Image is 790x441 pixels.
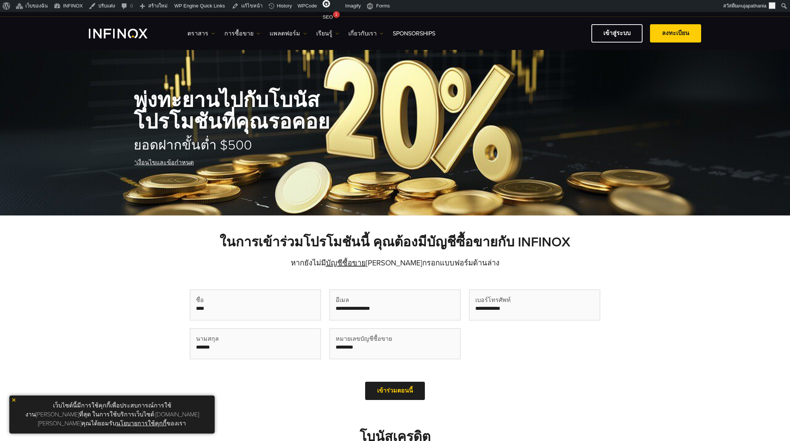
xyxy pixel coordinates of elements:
a: INFINOX Logo [89,29,165,38]
div: 1 [333,11,340,18]
a: Sponsorships [393,29,435,38]
a: ลงทะเบียน [650,24,701,42]
a: การซื้อขาย [224,29,260,38]
p: เว็บไซต์นี้มีการใช้คุกกี้เพื่อประสบการณ์การใช้งาน[PERSON_NAME]ที่สุด ในการใช้บริการเว็บไซต์ [DOMA... [13,399,211,430]
strong: ในการเข้าร่วมโปรโมชันนี้ คุณต้องมีบัญชีซื้อขายกับ INFINOX [220,234,570,250]
span: SEO [323,14,333,20]
a: เรียนรู้ [316,29,339,38]
a: เกี่ยวกับเรา [348,29,383,38]
a: เข้าสู่ระบบ [591,24,643,42]
span: อีเมล [336,296,349,305]
span: ชื่อ [196,296,204,305]
span: เบอร์โทรศัพท์ [475,296,511,305]
a: บัญชีซื้อขาย [326,259,366,268]
span: หมายเลขบัญชีซื้อขาย [336,334,392,343]
span: tanujapathania [735,3,766,9]
a: นโยบายการใช้คุกกี้ [116,420,167,427]
span: นามสกุล [196,334,219,343]
p: หากยังไม่มี [PERSON_NAME]กรอกแบบฟอร์มด้านล่าง [134,258,656,268]
img: yellow close icon [11,397,16,403]
strong: พุ่งทะยานไปกับโบนัส โปรโมชันที่คุณรอคอย [134,88,330,135]
a: ตราสาร [187,29,215,38]
a: เข้าร่วมตอนนี้ [365,382,425,400]
a: แพลตฟอร์ม [270,29,307,38]
a: *เงื่อนไขและข้อกำหนด [134,154,195,172]
h2: ยอดฝากขั้นต่ำ $500 [134,137,353,154]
